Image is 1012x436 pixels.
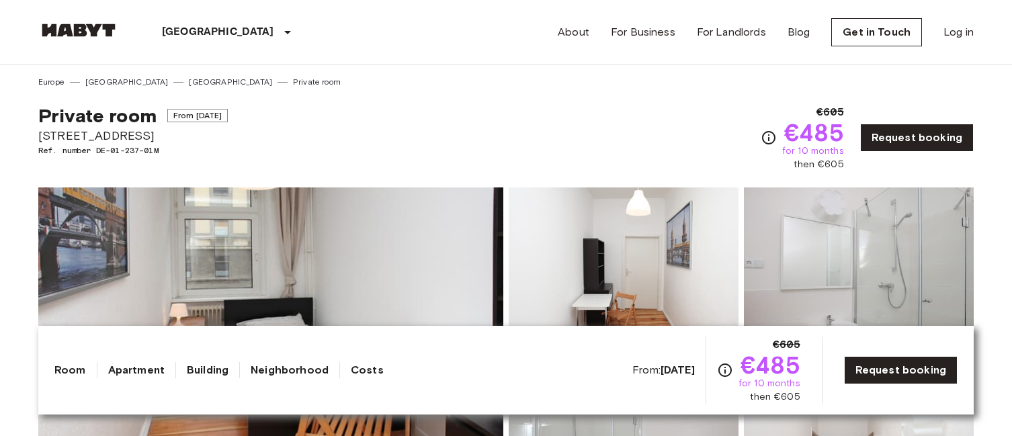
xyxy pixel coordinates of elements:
a: Neighborhood [251,362,329,378]
a: Europe [38,76,65,88]
img: Habyt [38,24,119,37]
a: Request booking [860,124,974,152]
span: €605 [816,104,844,120]
a: Request booking [844,356,958,384]
a: Apartment [108,362,165,378]
a: Blog [788,24,810,40]
span: €485 [741,353,800,377]
span: From: [632,363,695,378]
a: For Landlords [697,24,766,40]
a: About [558,24,589,40]
svg: Check cost overview for full price breakdown. Please note that discounts apply to new joiners onl... [717,362,733,378]
a: [GEOGRAPHIC_DATA] [189,76,272,88]
p: [GEOGRAPHIC_DATA] [162,24,274,40]
a: For Business [611,24,675,40]
a: Costs [351,362,384,378]
span: for 10 months [739,377,800,390]
a: Log in [943,24,974,40]
span: then €605 [794,158,843,171]
span: €485 [784,120,844,144]
a: [GEOGRAPHIC_DATA] [85,76,169,88]
a: Building [187,362,228,378]
img: Picture of unit DE-01-237-01M [509,187,739,363]
span: for 10 months [782,144,844,158]
span: From [DATE] [167,109,228,122]
a: Private room [293,76,341,88]
span: then €605 [750,390,800,404]
img: Picture of unit DE-01-237-01M [744,187,974,363]
span: Ref. number DE-01-237-01M [38,144,228,157]
a: Get in Touch [831,18,922,46]
span: [STREET_ADDRESS] [38,127,228,144]
svg: Check cost overview for full price breakdown. Please note that discounts apply to new joiners onl... [761,130,777,146]
b: [DATE] [661,363,695,376]
span: €605 [773,337,800,353]
span: Private room [38,104,157,127]
a: Room [54,362,86,378]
